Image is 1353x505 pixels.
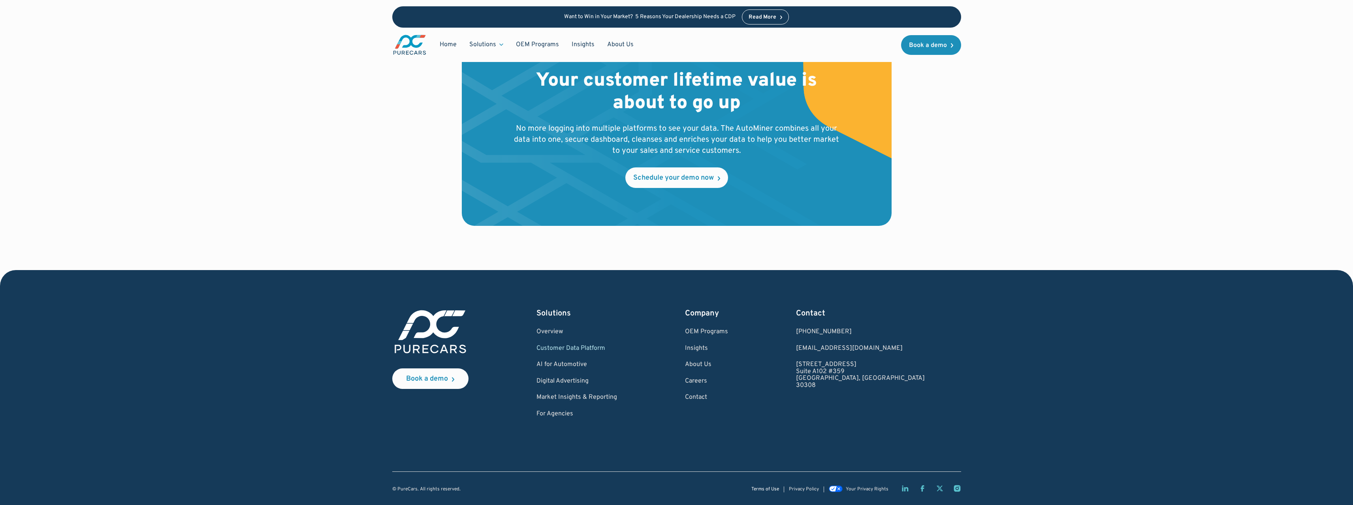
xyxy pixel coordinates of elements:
[469,40,496,49] div: Solutions
[685,394,728,401] a: Contact
[392,487,461,492] div: © PureCars. All rights reserved.
[633,175,714,182] div: Schedule your demo now
[536,411,617,418] a: For Agencies
[433,37,463,52] a: Home
[953,484,961,492] a: Instagram page
[685,329,728,336] a: OEM Programs
[901,35,961,55] a: Book a demo
[536,361,617,368] a: AI for Automotive
[406,375,448,383] div: Book a demo
[392,368,469,389] a: Book a demo
[751,487,779,492] a: Terms of Use
[392,34,427,56] img: purecars logo
[936,484,944,492] a: Twitter X page
[392,308,469,356] img: purecars logo
[846,487,888,492] div: Your Privacy Rights
[536,394,617,401] a: Market Insights & Reporting
[512,70,841,115] h2: Your customer lifetime value is about to go up
[512,123,841,156] p: No more logging into multiple platforms to see your data. The AutoMiner combines all your data in...
[901,484,909,492] a: LinkedIn page
[536,378,617,385] a: Digital Advertising
[463,37,510,52] div: Solutions
[685,378,728,385] a: Careers
[796,308,925,319] div: Contact
[796,345,925,352] a: Email us
[565,37,601,52] a: Insights
[625,167,728,188] a: Schedule your demo now
[909,42,947,49] div: Book a demo
[796,329,925,336] div: [PHONE_NUMBER]
[789,487,819,492] a: Privacy Policy
[918,484,926,492] a: Facebook page
[601,37,640,52] a: About Us
[749,15,776,20] div: Read More
[510,37,565,52] a: OEM Programs
[829,486,888,492] a: Your Privacy Rights
[392,34,427,56] a: main
[536,329,617,336] a: Overview
[742,9,789,24] a: Read More
[564,14,736,21] p: Want to Win in Your Market? 5 Reasons Your Dealership Needs a CDP
[685,345,728,352] a: Insights
[536,345,617,352] a: Customer Data Platform
[536,308,617,319] div: Solutions
[685,308,728,319] div: Company
[796,361,925,389] a: [STREET_ADDRESS]Suite A102 #359[GEOGRAPHIC_DATA], [GEOGRAPHIC_DATA]30308
[685,361,728,368] a: About Us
